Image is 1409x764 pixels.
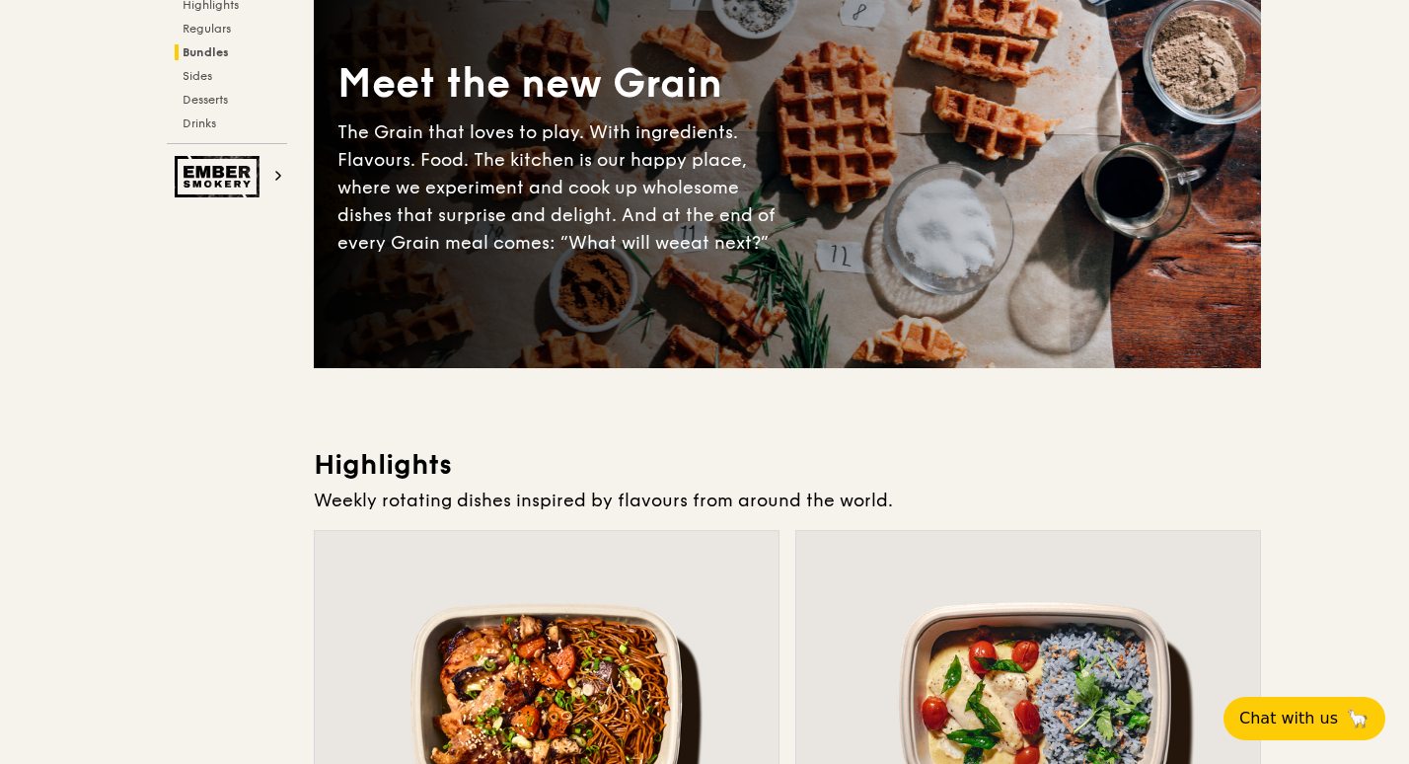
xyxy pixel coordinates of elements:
[183,69,212,83] span: Sides
[337,118,787,257] div: The Grain that loves to play. With ingredients. Flavours. Food. The kitchen is our happy place, w...
[1239,707,1338,730] span: Chat with us
[314,447,1261,483] h3: Highlights
[337,57,787,111] div: Meet the new Grain
[175,156,265,197] img: Ember Smokery web logo
[1224,697,1385,740] button: Chat with us🦙
[1346,707,1370,730] span: 🦙
[314,487,1261,514] div: Weekly rotating dishes inspired by flavours from around the world.
[183,22,231,36] span: Regulars
[183,93,228,107] span: Desserts
[183,45,229,59] span: Bundles
[680,232,769,254] span: eat next?”
[183,116,216,130] span: Drinks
